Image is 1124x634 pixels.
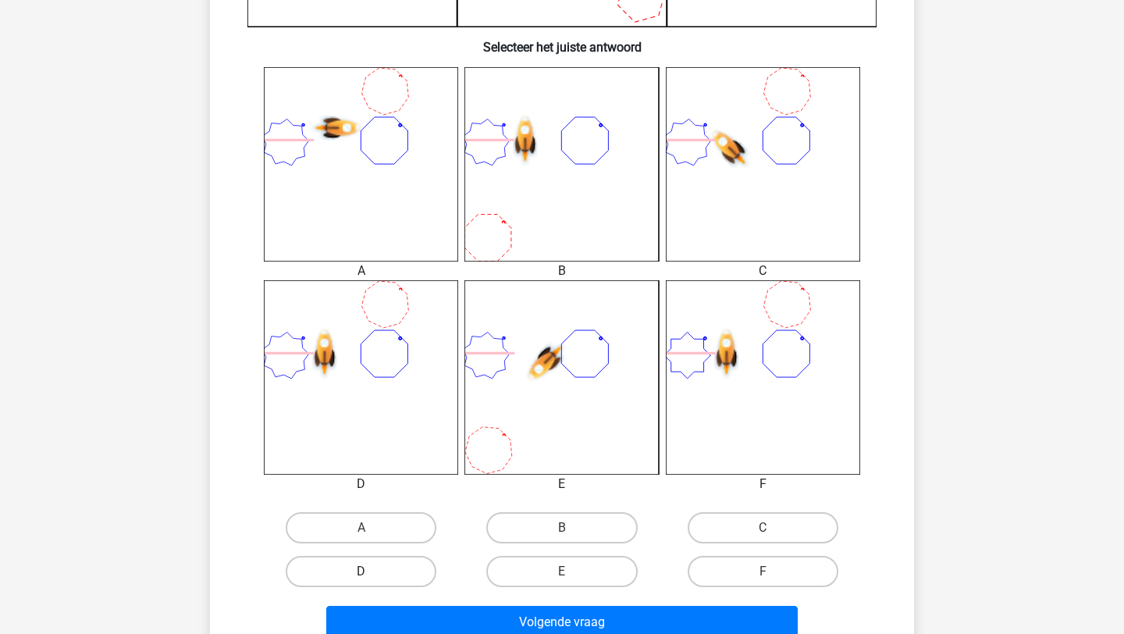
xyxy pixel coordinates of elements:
h6: Selecteer het juiste antwoord [235,27,889,55]
div: C [654,262,872,280]
label: B [486,512,637,543]
label: E [486,556,637,587]
div: D [252,475,470,493]
div: F [654,475,872,493]
label: D [286,556,436,587]
label: C [688,512,838,543]
label: A [286,512,436,543]
div: B [453,262,670,280]
label: F [688,556,838,587]
div: A [252,262,470,280]
div: E [453,475,670,493]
